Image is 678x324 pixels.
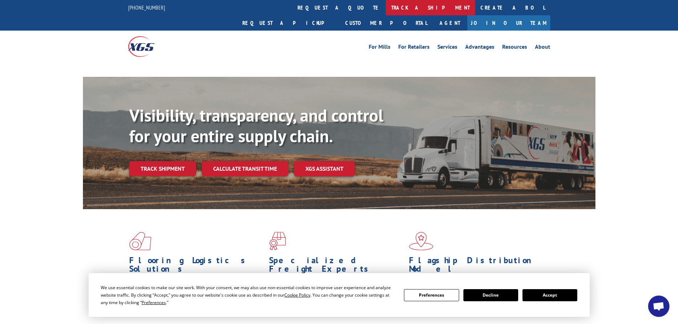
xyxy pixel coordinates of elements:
img: xgs-icon-total-supply-chain-intelligence-red [129,232,151,250]
a: Advantages [465,44,494,52]
button: Accept [522,289,577,301]
a: [PHONE_NUMBER] [128,4,165,11]
button: Preferences [404,289,459,301]
a: Calculate transit time [202,161,288,176]
div: Cookie Consent Prompt [89,273,590,317]
a: Customer Portal [340,15,432,31]
img: xgs-icon-flagship-distribution-model-red [409,232,433,250]
a: Request a pickup [237,15,340,31]
a: For Mills [369,44,390,52]
a: Track shipment [129,161,196,176]
span: Preferences [142,299,166,306]
a: For Retailers [398,44,430,52]
a: Services [437,44,457,52]
b: Visibility, transparency, and control for your entire supply chain. [129,104,383,147]
div: Open chat [648,296,669,317]
h1: Flooring Logistics Solutions [129,256,264,277]
button: Decline [463,289,518,301]
a: Agent [432,15,467,31]
h1: Specialized Freight Experts [269,256,404,277]
div: We use essential cookies to make our site work. With your consent, we may also use non-essential ... [101,284,395,306]
a: About [535,44,550,52]
img: xgs-icon-focused-on-flooring-red [269,232,286,250]
h1: Flagship Distribution Model [409,256,543,277]
a: XGS ASSISTANT [294,161,355,176]
a: Resources [502,44,527,52]
span: Cookie Policy [284,292,310,298]
a: Join Our Team [467,15,550,31]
